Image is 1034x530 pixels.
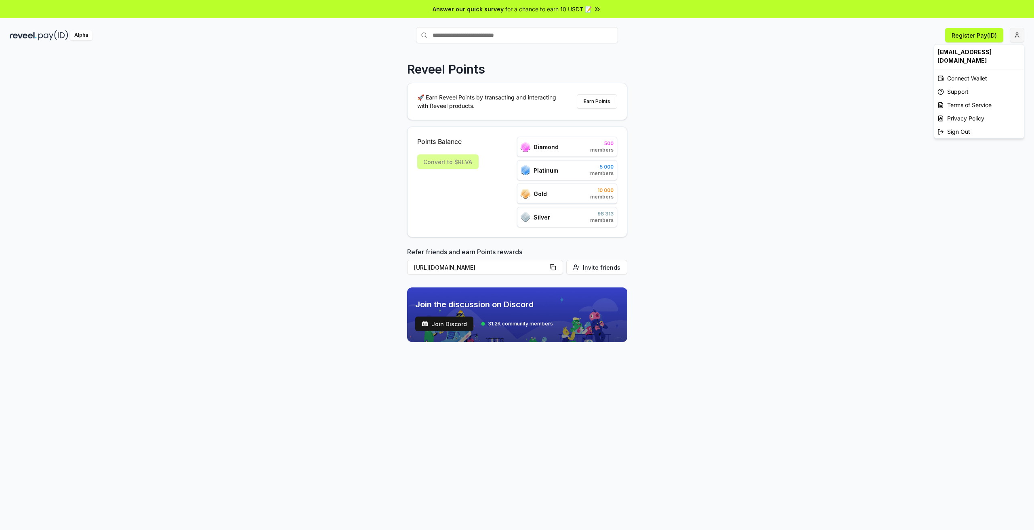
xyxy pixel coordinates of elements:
a: Terms of Service [934,98,1024,112]
a: Privacy Policy [934,112,1024,125]
div: Connect Wallet [934,72,1024,85]
a: Support [934,85,1024,98]
div: Sign Out [934,125,1024,138]
div: [EMAIL_ADDRESS][DOMAIN_NAME] [934,44,1024,68]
